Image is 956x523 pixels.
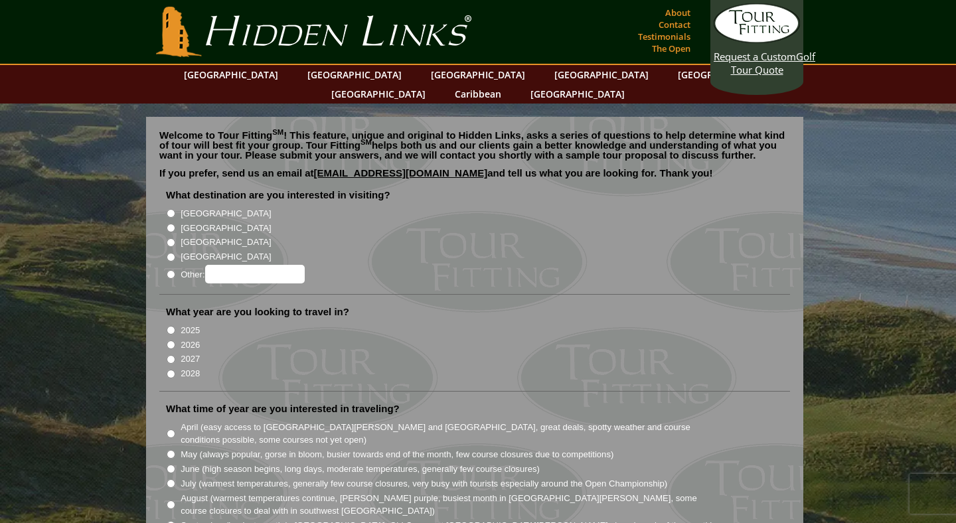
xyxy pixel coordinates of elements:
[181,463,540,476] label: June (high season begins, long days, moderate temperatures, generally few course closures)
[181,207,271,220] label: [GEOGRAPHIC_DATA]
[181,477,667,490] label: July (warmest temperatures, generally few course closures, very busy with tourists especially aro...
[314,167,488,179] a: [EMAIL_ADDRESS][DOMAIN_NAME]
[635,27,694,46] a: Testimonials
[181,367,200,380] label: 2028
[181,421,714,447] label: April (easy access to [GEOGRAPHIC_DATA][PERSON_NAME] and [GEOGRAPHIC_DATA], great deals, spotty w...
[662,3,694,22] a: About
[205,265,305,283] input: Other:
[181,250,271,263] label: [GEOGRAPHIC_DATA]
[301,65,408,84] a: [GEOGRAPHIC_DATA]
[181,338,200,352] label: 2026
[181,236,271,249] label: [GEOGRAPHIC_DATA]
[159,130,790,160] p: Welcome to Tour Fitting ! This feature, unique and original to Hidden Links, asks a series of que...
[159,168,790,188] p: If you prefer, send us an email at and tell us what you are looking for. Thank you!
[655,15,694,34] a: Contact
[181,448,613,461] label: May (always popular, gorse in bloom, busier towards end of the month, few course closures due to ...
[424,65,532,84] a: [GEOGRAPHIC_DATA]
[272,128,283,136] sup: SM
[181,265,304,283] label: Other:
[181,222,271,235] label: [GEOGRAPHIC_DATA]
[524,84,631,104] a: [GEOGRAPHIC_DATA]
[671,65,779,84] a: [GEOGRAPHIC_DATA]
[548,65,655,84] a: [GEOGRAPHIC_DATA]
[181,324,200,337] label: 2025
[360,138,372,146] sup: SM
[166,188,390,202] label: What destination are you interested in visiting?
[448,84,508,104] a: Caribbean
[166,402,400,415] label: What time of year are you interested in traveling?
[177,65,285,84] a: [GEOGRAPHIC_DATA]
[166,305,349,319] label: What year are you looking to travel in?
[714,3,800,76] a: Request a CustomGolf Tour Quote
[649,39,694,58] a: The Open
[325,84,432,104] a: [GEOGRAPHIC_DATA]
[714,50,796,63] span: Request a Custom
[181,492,714,518] label: August (warmest temperatures continue, [PERSON_NAME] purple, busiest month in [GEOGRAPHIC_DATA][P...
[181,352,200,366] label: 2027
